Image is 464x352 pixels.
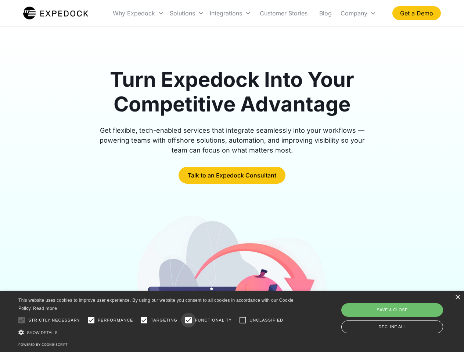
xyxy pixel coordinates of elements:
span: Targeting [151,317,177,323]
a: Get a Demo [392,6,441,20]
a: Powered by cookie-script [18,342,68,346]
div: Why Expedock [113,10,155,17]
div: Show details [18,329,296,336]
a: home [23,6,88,21]
div: Get flexible, tech-enabled services that integrate seamlessly into your workflows — powering team... [91,125,373,155]
div: Company [341,10,367,17]
span: Performance [98,317,133,323]
iframe: Chat Widget [342,273,464,352]
div: Solutions [167,1,207,26]
div: Integrations [210,10,242,17]
div: Why Expedock [110,1,167,26]
a: Customer Stories [254,1,313,26]
div: Integrations [207,1,254,26]
span: This website uses cookies to improve user experience. By using our website you consent to all coo... [18,298,294,311]
span: Unclassified [249,317,283,323]
span: Strictly necessary [28,317,80,323]
span: Show details [27,330,58,335]
span: Functionality [195,317,232,323]
h1: Turn Expedock Into Your Competitive Advantage [91,67,373,117]
a: Read more [33,305,57,311]
img: Expedock Logo [23,6,88,21]
div: Solutions [170,10,195,17]
div: Company [338,1,379,26]
a: Blog [313,1,338,26]
a: Talk to an Expedock Consultant [179,167,285,184]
